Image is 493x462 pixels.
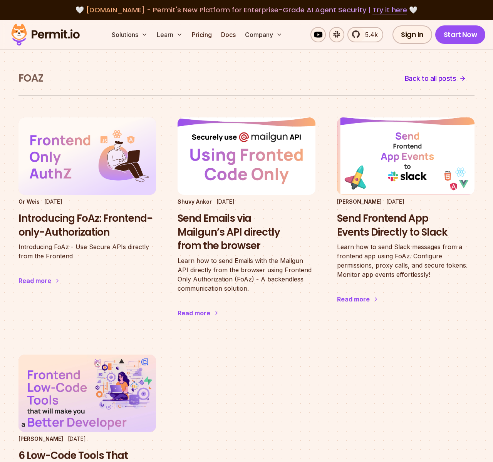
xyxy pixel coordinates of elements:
p: Learn how to send Slack messages from a frontend app using FoAz. Configure permissions, proxy cal... [337,242,475,279]
a: Send Frontend App Events Directly to Slack[PERSON_NAME][DATE]Send Frontend App Events Directly to... [337,117,475,320]
p: [PERSON_NAME] [18,435,63,443]
p: Learn how to send Emails with the Mailgun API directly from the browser using Frontend Only Autho... [178,256,315,293]
a: Try it here [372,5,407,15]
a: Start Now [435,25,486,44]
p: Introducing FoAz - Use Secure APIs directly from the Frontend [18,242,156,261]
a: 5.4k [347,27,383,42]
img: Permit logo [8,22,83,48]
time: [DATE] [386,198,404,205]
div: Read more [178,308,210,318]
a: Send Emails via Mailgun’s API directly from the browserShuvy Ankor[DATE]Send Emails via Mailgun’s... [178,117,315,333]
a: Pricing [189,27,215,42]
div: Read more [18,276,51,285]
h3: Introducing FoAz: Frontend-only-Authorization [18,212,156,239]
a: Docs [218,27,239,42]
h3: Send Frontend App Events Directly to Slack [337,212,475,239]
time: [DATE] [216,198,235,205]
span: Back to all posts [405,73,456,84]
a: Sign In [392,25,432,44]
button: Solutions [109,27,151,42]
p: Shuvy Ankor [178,198,212,206]
a: Back to all posts [396,69,475,88]
img: Introducing FoAz: Frontend-only-Authorization [18,117,156,195]
span: [DOMAIN_NAME] - Permit's New Platform for Enterprise-Grade AI Agent Security | [86,5,407,15]
h1: foaz [18,72,43,85]
p: Or Weis [18,198,40,206]
img: 6 Low-Code Tools That Will Make You a Better Frontend Developer [18,355,156,432]
h3: Send Emails via Mailgun’s API directly from the browser [178,212,315,253]
button: Company [242,27,285,42]
img: Send Frontend App Events Directly to Slack [337,117,475,195]
div: 🤍 🤍 [18,5,475,15]
time: [DATE] [44,198,62,205]
img: Send Emails via Mailgun’s API directly from the browser [178,117,315,195]
a: Introducing FoAz: Frontend-only-AuthorizationOr Weis[DATE]Introducing FoAz: Frontend-only-Authori... [18,117,156,301]
span: 5.4k [361,30,378,39]
button: Learn [154,27,186,42]
time: [DATE] [68,435,86,442]
div: Read more [337,295,370,304]
p: [PERSON_NAME] [337,198,382,206]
